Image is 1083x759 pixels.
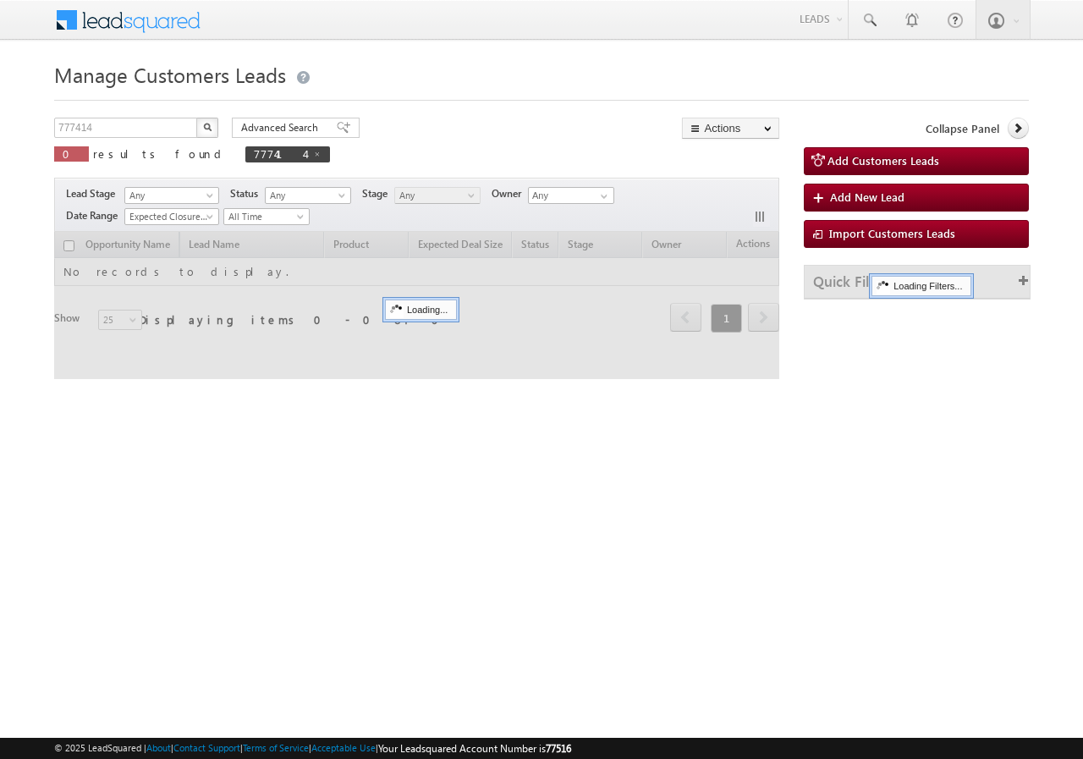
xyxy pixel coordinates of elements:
span: Expected Closure Date [125,209,213,224]
span: 0 [63,146,80,161]
span: Advanced Search [241,120,323,135]
a: Show All Items [591,188,613,205]
button: Actions [682,118,779,139]
span: All Time [224,209,305,224]
span: results found [93,146,228,161]
span: Your Leadsquared Account Number is [378,742,571,755]
span: Add Customers Leads [827,153,939,168]
a: Any [265,187,351,204]
span: © 2025 LeadSquared | | | | | [54,740,571,756]
span: 777414 [254,146,305,161]
span: Import Customers Leads [829,226,955,240]
span: Stage [362,186,394,201]
span: Any [125,188,213,203]
input: Type to Search [528,187,614,204]
span: Any [266,188,346,203]
span: Any [395,188,476,203]
span: Date Range [66,208,124,223]
span: Manage Customers Leads [54,61,286,88]
a: All Time [223,208,310,225]
a: Contact Support [173,742,240,753]
span: Add New Lead [830,190,904,204]
span: Status [230,186,265,201]
a: About [146,742,171,753]
span: Owner [492,186,528,201]
div: Loading Filters... [871,276,971,296]
div: Loading... [385,300,457,320]
a: Acceptable Use [311,742,376,753]
a: Expected Closure Date [124,208,219,225]
span: Lead Stage [66,186,122,201]
a: Any [124,187,219,204]
a: Any [394,187,481,204]
span: 77516 [546,742,571,755]
a: Terms of Service [243,742,309,753]
img: Search [203,123,212,131]
span: Collapse Panel [926,121,999,136]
